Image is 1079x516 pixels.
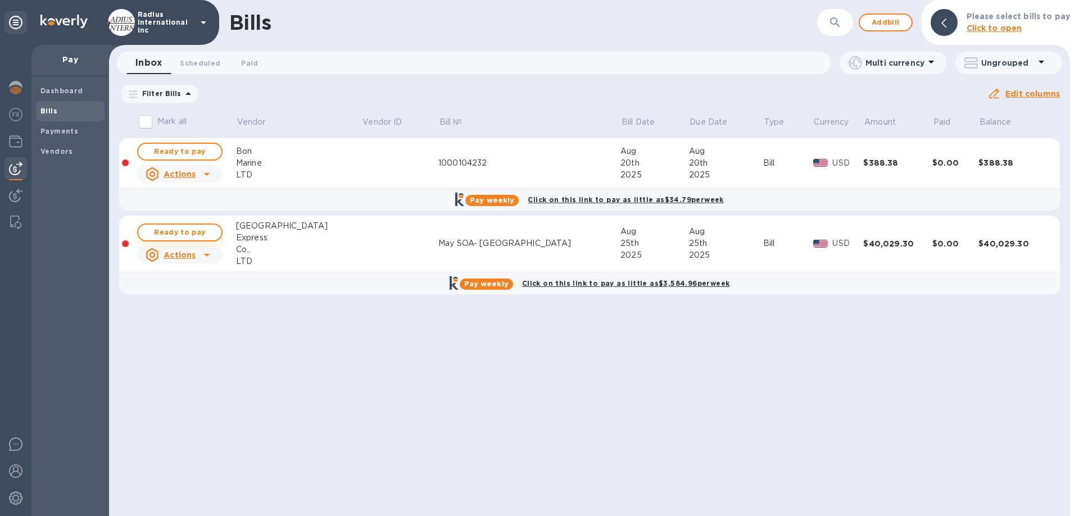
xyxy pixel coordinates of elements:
[522,279,730,287] b: Click on this link to pay as little as $3,584.96 per week
[241,57,258,69] span: Paid
[689,157,763,169] div: 20th
[40,86,83,95] b: Dashboard
[236,244,362,255] div: Co.,
[147,145,212,158] span: Ready to pay
[689,226,763,238] div: Aug
[978,157,1048,168] div: $388.38
[1005,89,1060,98] u: Edit columns
[978,238,1048,249] div: $40,029.30
[932,238,978,249] div: $0.00
[137,143,223,161] button: Ready to pay
[236,145,362,157] div: Bon
[157,116,187,127] p: Mark all
[40,107,57,115] b: Bills
[236,220,362,232] div: [GEOGRAPHIC_DATA]
[620,249,688,261] div: 2025
[980,116,1026,128] span: Balance
[689,145,763,157] div: Aug
[4,11,27,34] div: Unpin categories
[470,196,514,204] b: Pay weekly
[620,226,688,238] div: Aug
[967,12,1070,21] b: Please select bills to pay
[236,169,362,181] div: LTD
[528,195,723,204] b: Click on this link to pay as little as $34.79 per week
[620,145,688,157] div: Aug
[813,159,828,167] img: USD
[439,116,477,128] span: Bill №
[40,15,88,28] img: Logo
[9,108,22,121] img: Foreign exchange
[690,116,742,128] span: Due Date
[863,157,932,168] div: $388.38
[622,116,669,128] span: Bill Date
[236,157,362,169] div: Marine
[40,127,78,135] b: Payments
[933,116,965,128] span: Paid
[362,116,416,128] span: Vendor ID
[864,116,910,128] span: Amount
[9,135,22,148] img: Wallets
[932,157,978,168] div: $0.00
[859,13,913,31] button: Addbill
[439,116,463,128] p: Bill №
[869,16,903,29] span: Add bill
[622,116,655,128] p: Bill Date
[763,157,813,169] div: Bill
[464,280,509,288] b: Pay weekly
[237,116,266,128] p: Vendor
[438,238,620,249] div: May SOA- [GEOGRAPHIC_DATA]
[865,57,924,69] p: Multi currency
[764,116,785,128] p: Type
[236,255,362,267] div: LTD
[980,116,1011,128] p: Balance
[164,250,196,259] u: Actions
[229,11,271,34] h1: Bills
[164,170,196,179] u: Actions
[135,55,162,71] span: Inbox
[620,238,688,249] div: 25th
[763,238,813,249] div: Bill
[764,116,799,128] span: Type
[180,57,220,69] span: Scheduled
[147,226,212,239] span: Ready to pay
[967,24,1022,33] b: Click to open
[981,57,1035,69] p: Ungrouped
[832,157,863,169] p: USD
[864,116,896,128] p: Amount
[813,240,828,248] img: USD
[620,157,688,169] div: 20th
[40,54,100,65] p: Pay
[138,89,182,98] p: Filter Bills
[137,223,223,241] button: Ready to pay
[689,169,763,181] div: 2025
[814,116,849,128] p: Currency
[438,157,620,169] div: 1000104232
[362,116,402,128] p: Vendor ID
[689,238,763,249] div: 25th
[690,116,727,128] p: Due Date
[689,249,763,261] div: 2025
[40,147,73,156] b: Vendors
[620,169,688,181] div: 2025
[236,232,362,244] div: Express
[138,11,194,34] p: Radius International Inc
[933,116,951,128] p: Paid
[832,238,863,249] p: USD
[237,116,280,128] span: Vendor
[863,238,932,249] div: $40,029.30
